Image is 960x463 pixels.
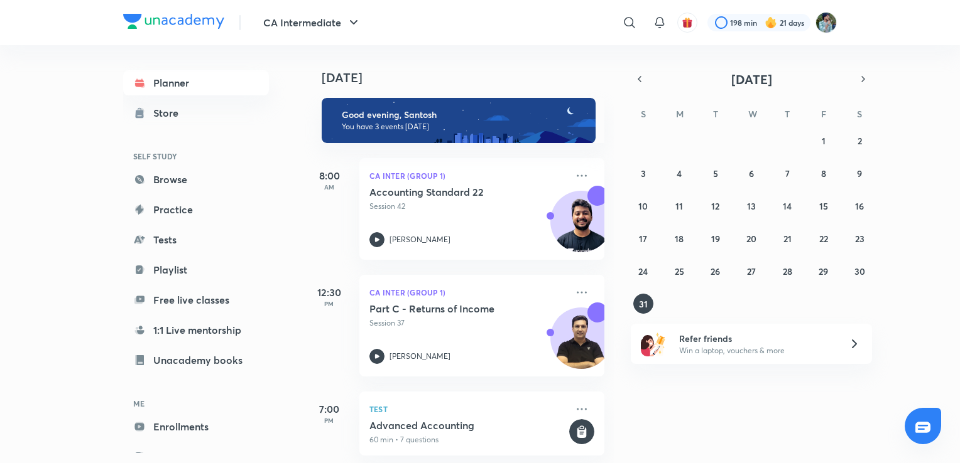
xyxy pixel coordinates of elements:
[783,200,792,212] abbr: August 14, 2025
[849,196,870,216] button: August 16, 2025
[765,16,777,29] img: streak
[369,186,526,198] h5: Accounting Standard 22
[819,233,828,245] abbr: August 22, 2025
[322,70,617,85] h4: [DATE]
[777,228,797,248] button: August 21, 2025
[677,13,697,33] button: avatar
[777,261,797,281] button: August 28, 2025
[123,100,269,125] a: Store
[633,294,653,314] button: August 31, 2025
[123,348,269,373] a: Unacademy books
[746,233,756,245] abbr: August 20, 2025
[551,314,611,375] img: Avatar
[369,168,567,183] p: CA Inter (Group 1)
[123,14,224,29] img: Company Logo
[304,402,354,417] h5: 7:00
[641,108,646,120] abbr: Sunday
[815,12,837,33] img: Santosh Kumar Thakur
[638,200,648,212] abbr: August 10, 2025
[123,257,269,282] a: Playlist
[639,233,647,245] abbr: August 17, 2025
[677,168,682,179] abbr: August 4, 2025
[682,17,693,28] img: avatar
[641,331,666,356] img: referral
[855,233,865,245] abbr: August 23, 2025
[706,261,726,281] button: August 26, 2025
[741,163,761,183] button: August 6, 2025
[849,261,870,281] button: August 30, 2025
[777,163,797,183] button: August 7, 2025
[676,108,684,120] abbr: Monday
[814,261,834,281] button: August 29, 2025
[633,163,653,183] button: August 3, 2025
[633,261,653,281] button: August 24, 2025
[638,265,648,277] abbr: August 24, 2025
[821,108,826,120] abbr: Friday
[675,265,684,277] abbr: August 25, 2025
[304,183,354,191] p: AM
[814,163,834,183] button: August 8, 2025
[854,265,865,277] abbr: August 30, 2025
[669,163,689,183] button: August 4, 2025
[669,228,689,248] button: August 18, 2025
[706,228,726,248] button: August 19, 2025
[849,163,870,183] button: August 9, 2025
[814,130,834,151] button: August 1, 2025
[858,135,862,147] abbr: August 2, 2025
[783,233,792,245] abbr: August 21, 2025
[783,265,792,277] abbr: August 28, 2025
[857,108,862,120] abbr: Saturday
[342,122,584,132] p: You have 3 events [DATE]
[785,168,790,179] abbr: August 7, 2025
[819,265,828,277] abbr: August 29, 2025
[648,70,854,88] button: [DATE]
[849,130,870,151] button: August 2, 2025
[777,196,797,216] button: August 14, 2025
[342,109,584,120] h6: Good evening, Santosh
[369,201,567,212] p: Session 42
[633,196,653,216] button: August 10, 2025
[304,285,354,300] h5: 12:30
[123,393,269,414] h6: ME
[641,168,646,179] abbr: August 3, 2025
[369,302,526,315] h5: Part C - Returns of Income
[369,402,567,417] p: Test
[675,200,683,212] abbr: August 11, 2025
[369,419,567,432] h5: Advanced Accounting
[390,234,450,245] p: [PERSON_NAME]
[679,332,834,345] h6: Refer friends
[731,71,772,88] span: [DATE]
[748,108,757,120] abbr: Wednesday
[369,434,567,445] p: 60 min • 7 questions
[153,105,186,120] div: Store
[123,70,269,95] a: Planner
[741,228,761,248] button: August 20, 2025
[123,197,269,222] a: Practice
[369,317,567,329] p: Session 37
[304,300,354,307] p: PM
[304,168,354,183] h5: 8:00
[822,135,826,147] abbr: August 1, 2025
[369,285,567,300] p: CA Inter (Group 1)
[675,233,684,245] abbr: August 18, 2025
[123,14,224,32] a: Company Logo
[713,168,718,179] abbr: August 5, 2025
[669,261,689,281] button: August 25, 2025
[747,265,756,277] abbr: August 27, 2025
[711,233,720,245] abbr: August 19, 2025
[123,227,269,252] a: Tests
[849,228,870,248] button: August 23, 2025
[390,351,450,362] p: [PERSON_NAME]
[741,196,761,216] button: August 13, 2025
[679,345,834,356] p: Win a laptop, vouchers & more
[123,414,269,439] a: Enrollments
[857,168,862,179] abbr: August 9, 2025
[706,163,726,183] button: August 5, 2025
[669,196,689,216] button: August 11, 2025
[711,265,720,277] abbr: August 26, 2025
[123,146,269,167] h6: SELF STUDY
[551,198,611,258] img: Avatar
[706,196,726,216] button: August 12, 2025
[123,287,269,312] a: Free live classes
[711,200,719,212] abbr: August 12, 2025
